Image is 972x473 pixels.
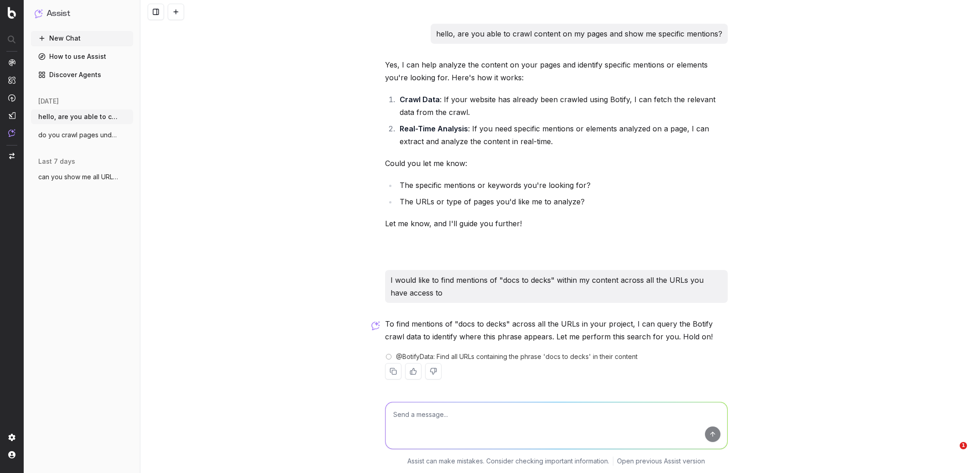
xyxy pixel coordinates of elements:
span: [DATE] [38,97,59,106]
p: Let me know, and I'll guide you further! [385,217,728,230]
button: New Chat [31,31,133,46]
li: The URLs or type of pages you'd like me to analyze? [397,195,728,208]
img: Analytics [8,59,15,66]
a: How to use Assist [31,49,133,64]
button: can you show me all URLs on Canva that m [31,170,133,184]
li: : If your website has already been crawled using Botify, I can fetch the relevant data from the c... [397,93,728,119]
img: Setting [8,434,15,441]
a: Open previous Assist version [617,457,705,466]
p: Assist can make mistakes. Consider checking important information. [407,457,609,466]
span: last 7 days [38,157,75,166]
span: hello, are you able to crawl content on [38,112,118,121]
li: The specific mentions or keywords you're looking for? [397,179,728,192]
strong: Crawl Data [400,95,440,104]
span: 1 [960,442,967,449]
button: hello, are you able to crawl content on [31,109,133,124]
span: can you show me all URLs on Canva that m [38,172,118,182]
img: Intelligence [8,76,15,84]
img: Assist [8,129,15,137]
p: I would like to find mentions of "docs to decks" within my content across all the URLs you have a... [391,274,722,299]
img: Assist [35,9,43,18]
strong: Real-Time Analysis [400,124,468,133]
p: hello, are you able to crawl content on my pages and show me specific mentions? [436,27,722,40]
a: Discover Agents [31,68,133,82]
span: do you crawl pages under [DOMAIN_NAME][URL] [38,130,118,140]
img: Studio [8,112,15,119]
p: Yes, I can help analyze the content on your pages and identify specific mentions or elements you'... [385,58,728,84]
button: Assist [35,7,129,20]
span: @ BotifyData : Find all URLs containing the phrase 'docs to decks' in their content [396,352,638,361]
p: To find mentions of "docs to decks" across all the URLs in your project, I can query the Botify c... [385,317,728,343]
img: Activation [8,94,15,102]
img: Switch project [9,153,15,159]
h1: Assist [46,7,70,20]
iframe: Intercom live chat [941,442,963,464]
li: : If you need specific mentions or elements analyzed on a page, I can extract and analyze the con... [397,122,728,148]
img: Botify logo [8,7,16,19]
p: Could you let me know: [385,157,728,170]
img: My account [8,451,15,458]
button: do you crawl pages under [DOMAIN_NAME][URL] [31,128,133,142]
img: Botify assist logo [371,321,380,330]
